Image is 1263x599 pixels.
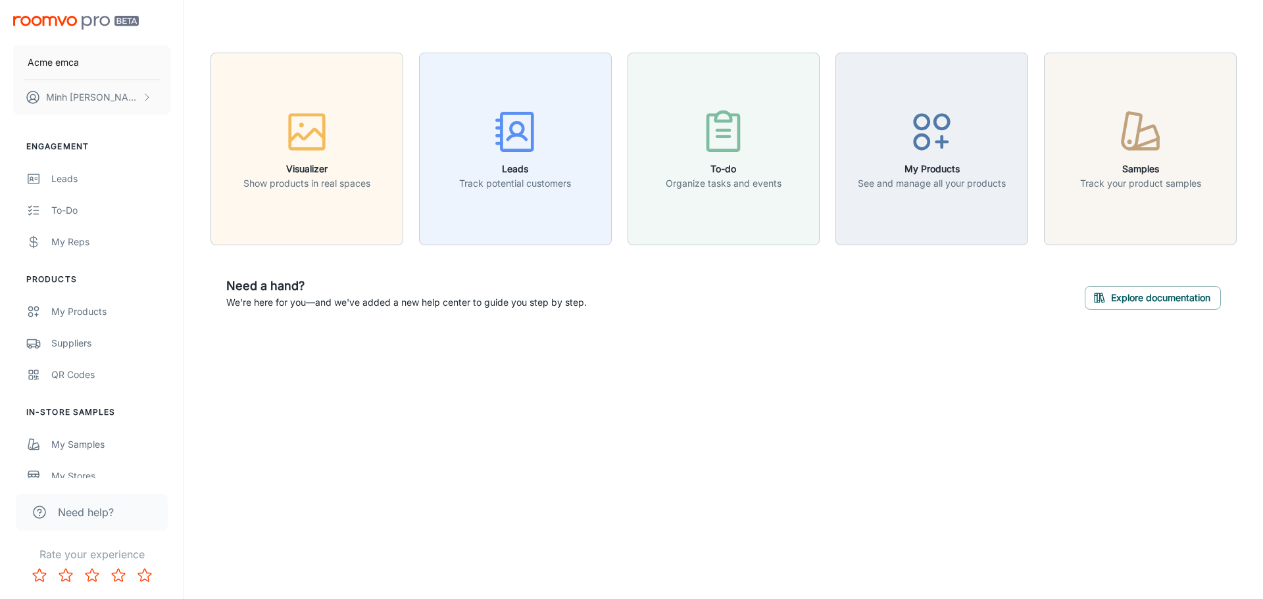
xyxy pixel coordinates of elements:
button: My ProductsSee and manage all your products [835,53,1028,245]
p: We're here for you—and we've added a new help center to guide you step by step. [226,295,587,310]
button: VisualizerShow products in real spaces [210,53,403,245]
h6: My Products [858,162,1006,176]
p: Minh [PERSON_NAME] [46,90,139,105]
a: Explore documentation [1085,290,1221,303]
h6: To-do [666,162,781,176]
a: To-doOrganize tasks and events [628,141,820,155]
img: Roomvo PRO Beta [13,16,139,30]
p: See and manage all your products [858,176,1006,191]
button: Acme emca [13,45,170,80]
h6: Visualizer [243,162,370,176]
p: Show products in real spaces [243,176,370,191]
div: My Reps [51,235,170,249]
div: QR Codes [51,368,170,382]
a: My ProductsSee and manage all your products [835,141,1028,155]
div: To-do [51,203,170,218]
button: SamplesTrack your product samples [1044,53,1237,245]
div: My Products [51,304,170,319]
button: Minh [PERSON_NAME] [13,80,170,114]
a: LeadsTrack potential customers [419,141,612,155]
h6: Leads [459,162,571,176]
p: Track your product samples [1080,176,1201,191]
div: Suppliers [51,336,170,350]
button: Explore documentation [1085,286,1221,310]
h6: Need a hand? [226,277,587,295]
p: Track potential customers [459,176,571,191]
button: LeadsTrack potential customers [419,53,612,245]
a: SamplesTrack your product samples [1044,141,1237,155]
h6: Samples [1080,162,1201,176]
p: Organize tasks and events [666,176,781,191]
div: Leads [51,172,170,186]
button: To-doOrganize tasks and events [628,53,820,245]
p: Acme emca [28,55,79,70]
